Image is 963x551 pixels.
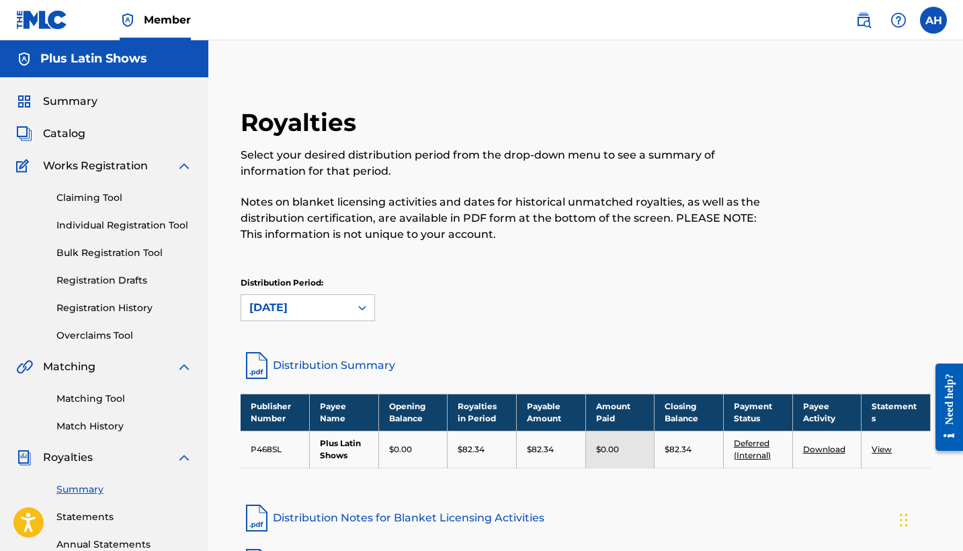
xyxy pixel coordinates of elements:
[665,443,692,456] p: $82.34
[241,394,310,431] th: Publisher Number
[389,443,412,456] p: $0.00
[655,394,724,431] th: Closing Balance
[176,450,192,466] img: expand
[43,450,93,466] span: Royalties
[241,431,310,468] td: P468SL
[120,12,136,28] img: Top Rightsholder
[56,482,192,497] a: Summary
[458,443,485,456] p: $82.34
[16,158,34,174] img: Works Registration
[803,444,845,454] a: Download
[890,12,907,28] img: help
[16,93,32,110] img: Summary
[56,301,192,315] a: Registration History
[16,126,32,142] img: Catalog
[56,510,192,524] a: Statements
[585,394,655,431] th: Amount Paid
[241,502,931,534] a: Distribution Notes for Blanket Licensing Activities
[176,359,192,375] img: expand
[43,158,148,174] span: Works Registration
[925,352,963,463] iframe: Resource Center
[16,450,32,466] img: Royalties
[40,51,147,67] h5: Plus Latin Shows
[241,349,931,382] a: Distribution Summary
[792,394,862,431] th: Payee Activity
[56,329,192,343] a: Overclaims Tool
[855,12,872,28] img: search
[241,147,772,179] p: Select your desired distribution period from the drop-down menu to see a summary of information f...
[56,246,192,260] a: Bulk Registration Tool
[310,394,379,431] th: Payee Name
[56,419,192,433] a: Match History
[920,7,947,34] div: User Menu
[241,277,375,289] p: Distribution Period:
[43,93,97,110] span: Summary
[16,126,85,142] a: CatalogCatalog
[144,12,191,28] span: Member
[43,126,85,142] span: Catalog
[900,500,908,540] div: Drag
[16,10,68,30] img: MLC Logo
[872,444,892,454] a: View
[56,218,192,232] a: Individual Registration Tool
[241,502,273,534] img: pdf
[517,394,586,431] th: Payable Amount
[723,394,792,431] th: Payment Status
[241,349,273,382] img: distribution-summary-pdf
[56,191,192,205] a: Claiming Tool
[596,443,619,456] p: $0.00
[16,359,33,375] img: Matching
[16,93,97,110] a: SummarySummary
[896,486,963,551] iframe: Chat Widget
[310,431,379,468] td: Plus Latin Shows
[378,394,448,431] th: Opening Balance
[56,273,192,288] a: Registration Drafts
[448,394,517,431] th: Royalties in Period
[249,300,342,316] div: [DATE]
[862,394,931,431] th: Statements
[850,7,877,34] a: Public Search
[734,438,771,460] a: Deferred (Internal)
[885,7,912,34] div: Help
[241,194,772,243] p: Notes on blanket licensing activities and dates for historical unmatched royalties, as well as th...
[56,392,192,406] a: Matching Tool
[16,51,32,67] img: Accounts
[527,443,554,456] p: $82.34
[241,108,363,138] h2: Royalties
[43,359,95,375] span: Matching
[176,158,192,174] img: expand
